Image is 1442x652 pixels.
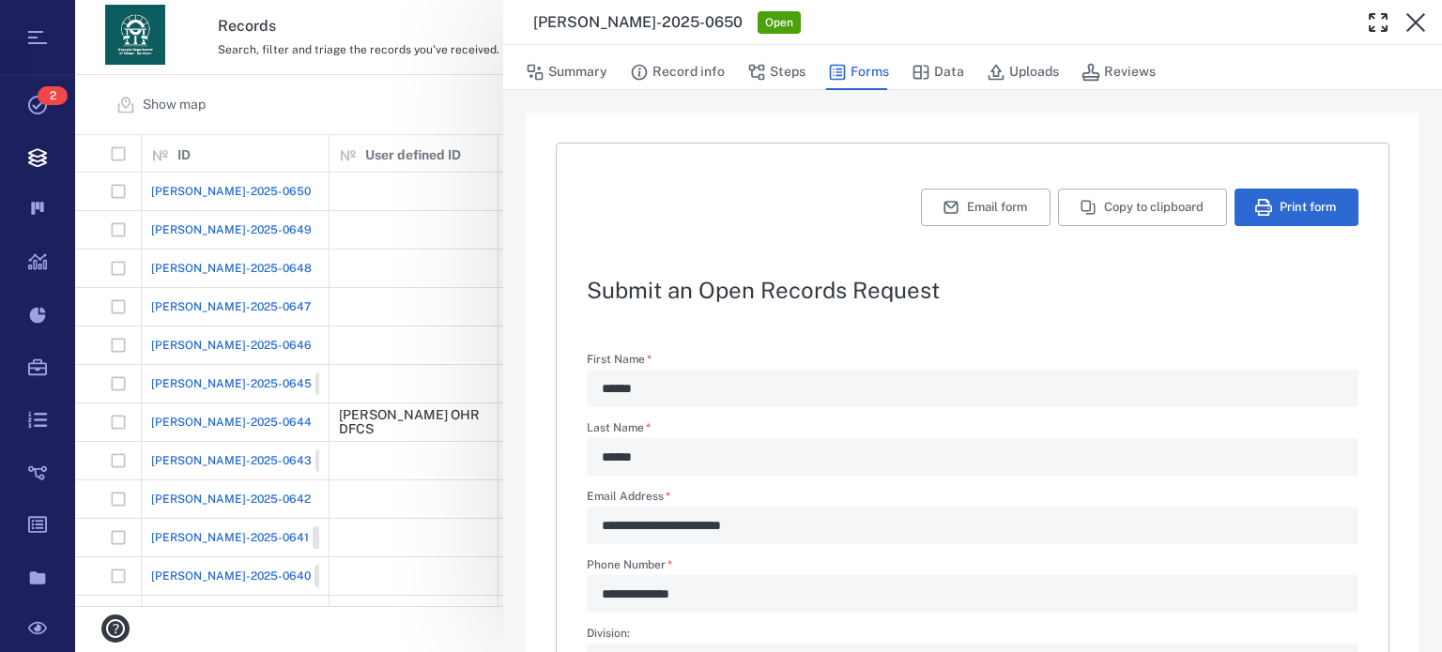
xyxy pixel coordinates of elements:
span: Open [761,15,797,31]
button: Record info [630,54,725,90]
button: Print form [1235,189,1358,226]
div: First Name [587,370,1358,407]
label: Email Address [587,491,1358,507]
label: Last Name [587,422,1358,438]
h3: [PERSON_NAME]-2025-0650 [533,11,743,34]
button: Reviews [1081,54,1156,90]
button: Toggle Fullscreen [1359,4,1397,41]
button: Email form [921,189,1051,226]
h2: Submit an Open Records Request [587,279,1358,301]
span: Help [42,13,81,30]
button: Uploads [987,54,1059,90]
button: Steps [747,54,805,90]
button: Data [912,54,964,90]
div: Last Name [587,438,1358,476]
span: 2 [38,86,68,105]
label: Division: [587,628,1358,644]
div: Phone Number [587,575,1358,613]
div: Email Address [587,507,1358,544]
button: Forms [828,54,889,90]
button: Summary [526,54,607,90]
button: Close [1397,4,1434,41]
label: Phone Number [587,559,1358,575]
label: First Name [587,354,1358,370]
button: Copy to clipboard [1058,189,1227,226]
